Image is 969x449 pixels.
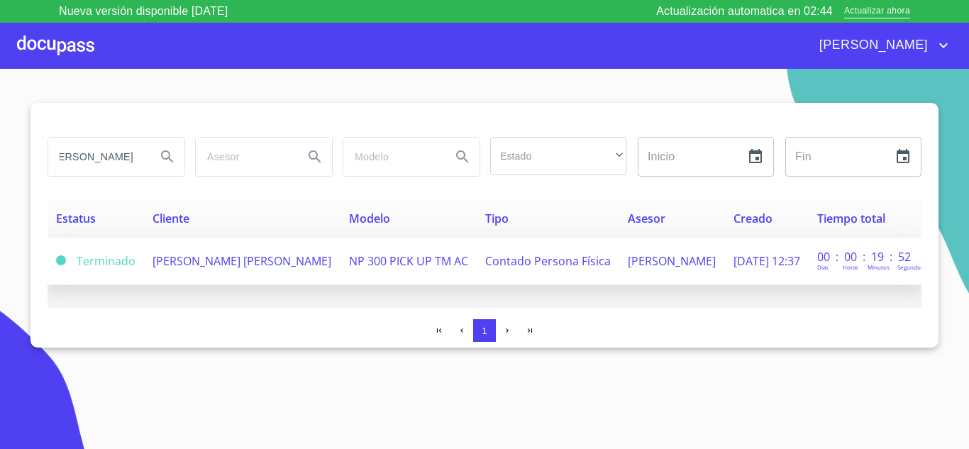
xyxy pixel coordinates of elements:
span: [PERSON_NAME] [628,253,716,269]
p: Segundos [897,263,924,271]
button: account of current user [809,34,952,57]
p: Actualización automatica en 02:44 [656,3,833,20]
button: Search [298,140,332,174]
span: Contado Persona Física [485,253,611,269]
span: Cliente [153,211,189,226]
button: 1 [473,319,496,342]
span: Actualizar ahora [844,4,910,19]
button: Search [150,140,184,174]
span: Terminado [56,255,66,265]
button: Search [445,140,480,174]
span: Terminado [77,253,135,269]
span: 1 [482,326,487,336]
span: [DATE] 12:37 [733,253,800,269]
span: Tipo [485,211,509,226]
input: search [196,138,292,176]
span: Modelo [349,211,390,226]
p: Horas [843,263,858,271]
span: Creado [733,211,773,226]
span: [PERSON_NAME] [809,34,935,57]
p: Minutos [868,263,890,271]
p: Nueva versión disponible [DATE] [59,3,228,20]
span: Asesor [628,211,665,226]
span: NP 300 PICK UP TM AC [349,253,468,269]
input: search [343,138,440,176]
p: Dias [817,263,829,271]
p: 00 : 00 : 19 : 52 [817,249,913,265]
span: [PERSON_NAME] [PERSON_NAME] [153,253,331,269]
span: Tiempo total [817,211,885,226]
input: search [48,138,145,176]
div: ​ [490,137,626,175]
span: Estatus [56,211,96,226]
